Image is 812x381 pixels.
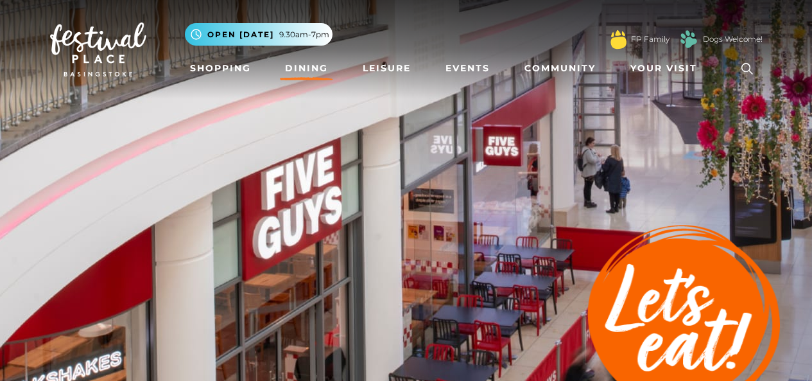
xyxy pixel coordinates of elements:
[625,57,709,80] a: Your Visit
[519,57,601,80] a: Community
[185,57,256,80] a: Shopping
[630,62,697,75] span: Your Visit
[185,23,333,46] button: Open [DATE] 9.30am-7pm
[703,33,763,45] a: Dogs Welcome!
[50,22,146,76] img: Festival Place Logo
[631,33,669,45] a: FP Family
[207,29,274,40] span: Open [DATE]
[279,29,329,40] span: 9.30am-7pm
[280,57,333,80] a: Dining
[440,57,495,80] a: Events
[358,57,416,80] a: Leisure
